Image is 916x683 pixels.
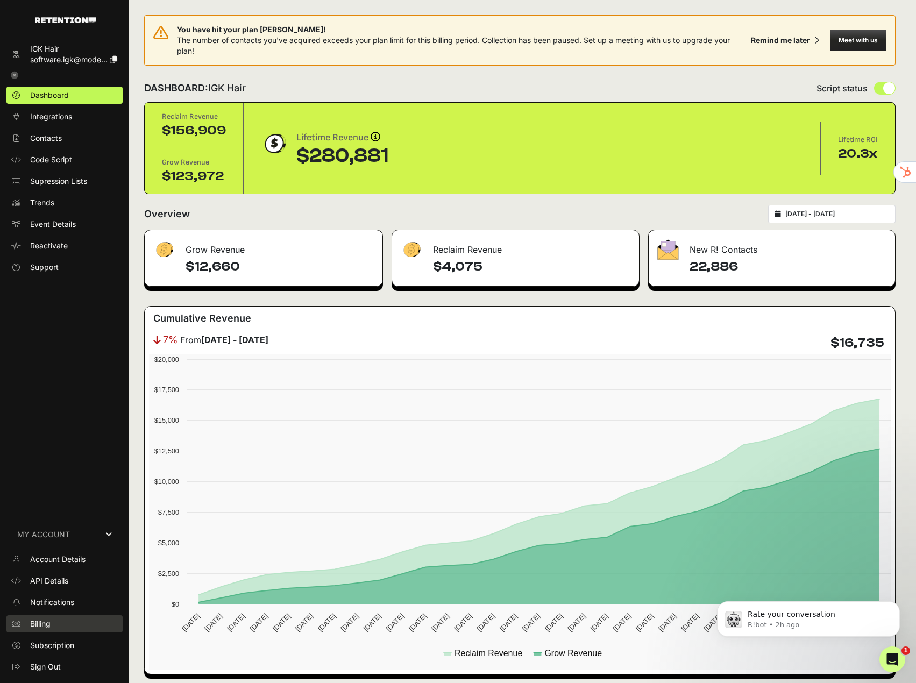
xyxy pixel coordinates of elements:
h4: $12,660 [186,258,374,275]
a: Integrations [6,108,123,125]
text: [DATE] [248,612,269,633]
text: [DATE] [339,612,360,633]
div: 20.3x [838,145,878,162]
div: $156,909 [162,122,226,139]
text: [DATE] [543,612,564,633]
text: [DATE] [657,612,678,633]
text: [DATE] [294,612,315,633]
span: Code Script [30,154,72,165]
div: Lifetime Revenue [296,130,388,145]
text: $5,000 [158,539,179,547]
text: [DATE] [361,612,382,633]
span: The number of contacts you've acquired exceeds your plan limit for this billing period. Collectio... [177,35,730,55]
a: Reactivate [6,237,123,254]
text: [DATE] [452,612,473,633]
a: Sign Out [6,658,123,675]
span: Supression Lists [30,176,87,187]
text: [DATE] [430,612,451,633]
span: Support [30,262,59,273]
span: 1 [901,646,910,655]
img: fa-envelope-19ae18322b30453b285274b1b8af3d052b27d846a4fbe8435d1a52b978f639a2.png [657,239,679,260]
a: Supression Lists [6,173,123,190]
a: Notifications [6,594,123,611]
div: Grow Revenue [145,230,382,262]
h4: $16,735 [830,335,884,352]
h2: DASHBOARD: [144,81,246,96]
span: API Details [30,575,68,586]
text: [DATE] [203,612,224,633]
div: New R! Contacts [649,230,895,262]
button: Remind me later [747,31,823,50]
text: $20,000 [154,355,179,364]
h3: Cumulative Revenue [153,311,251,326]
text: [DATE] [588,612,609,633]
span: Integrations [30,111,72,122]
div: $280,881 [296,145,388,167]
text: [DATE] [498,612,519,633]
a: Billing [6,615,123,632]
div: Remind me later [751,35,810,46]
span: Event Details [30,219,76,230]
button: Meet with us [830,30,886,51]
a: Contacts [6,130,123,147]
span: You have hit your plan [PERSON_NAME]! [177,24,747,35]
a: MY ACCOUNT [6,518,123,551]
text: [DATE] [225,612,246,633]
text: [DATE] [612,612,633,633]
span: Dashboard [30,90,69,101]
text: [DATE] [521,612,542,633]
h2: Overview [144,207,190,222]
text: $0 [172,600,179,608]
span: MY ACCOUNT [17,529,70,540]
img: fa-dollar-13500eef13a19c4ab2b9ed9ad552e47b0d9fc28b02b83b90ba0e00f96d6372e9.png [153,239,175,260]
text: [DATE] [407,612,428,633]
span: Script status [816,82,868,95]
h4: 22,886 [690,258,886,275]
img: dollar-coin-05c43ed7efb7bc0c12610022525b4bbbb207c7efeef5aecc26f025e68dcafac9.png [261,130,288,157]
text: $12,500 [154,447,179,455]
text: $17,500 [154,386,179,394]
a: Trends [6,194,123,211]
span: Reactivate [30,240,68,251]
h4: $4,075 [433,258,631,275]
div: Reclaim Revenue [162,111,226,122]
img: Retention.com [35,17,96,23]
div: IGK Hair [30,44,117,54]
text: [DATE] [180,612,201,633]
div: Grow Revenue [162,157,226,168]
a: Support [6,259,123,276]
div: Lifetime ROI [838,134,878,145]
span: From [180,333,268,346]
a: Code Script [6,151,123,168]
text: [DATE] [475,612,496,633]
text: $2,500 [158,570,179,578]
iframe: Intercom live chat [879,646,905,672]
span: Sign Out [30,661,61,672]
img: fa-dollar-13500eef13a19c4ab2b9ed9ad552e47b0d9fc28b02b83b90ba0e00f96d6372e9.png [401,239,422,260]
a: API Details [6,572,123,589]
text: Reclaim Revenue [455,649,522,658]
iframe: Intercom notifications message [701,579,916,654]
span: Subscription [30,640,74,651]
span: Contacts [30,133,62,144]
span: Billing [30,618,51,629]
span: Account Details [30,554,86,565]
text: [DATE] [566,612,587,633]
span: IGK Hair [208,82,246,94]
text: Grow Revenue [544,649,602,658]
a: Dashboard [6,87,123,104]
a: IGK Hair software.igk@mode... [6,40,123,68]
a: Event Details [6,216,123,233]
span: 7% [163,332,178,347]
div: Reclaim Revenue [392,230,640,262]
span: software.igk@mode... [30,55,108,64]
text: [DATE] [634,612,655,633]
text: $10,000 [154,478,179,486]
a: Account Details [6,551,123,568]
div: $123,972 [162,168,226,185]
text: [DATE] [679,612,700,633]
